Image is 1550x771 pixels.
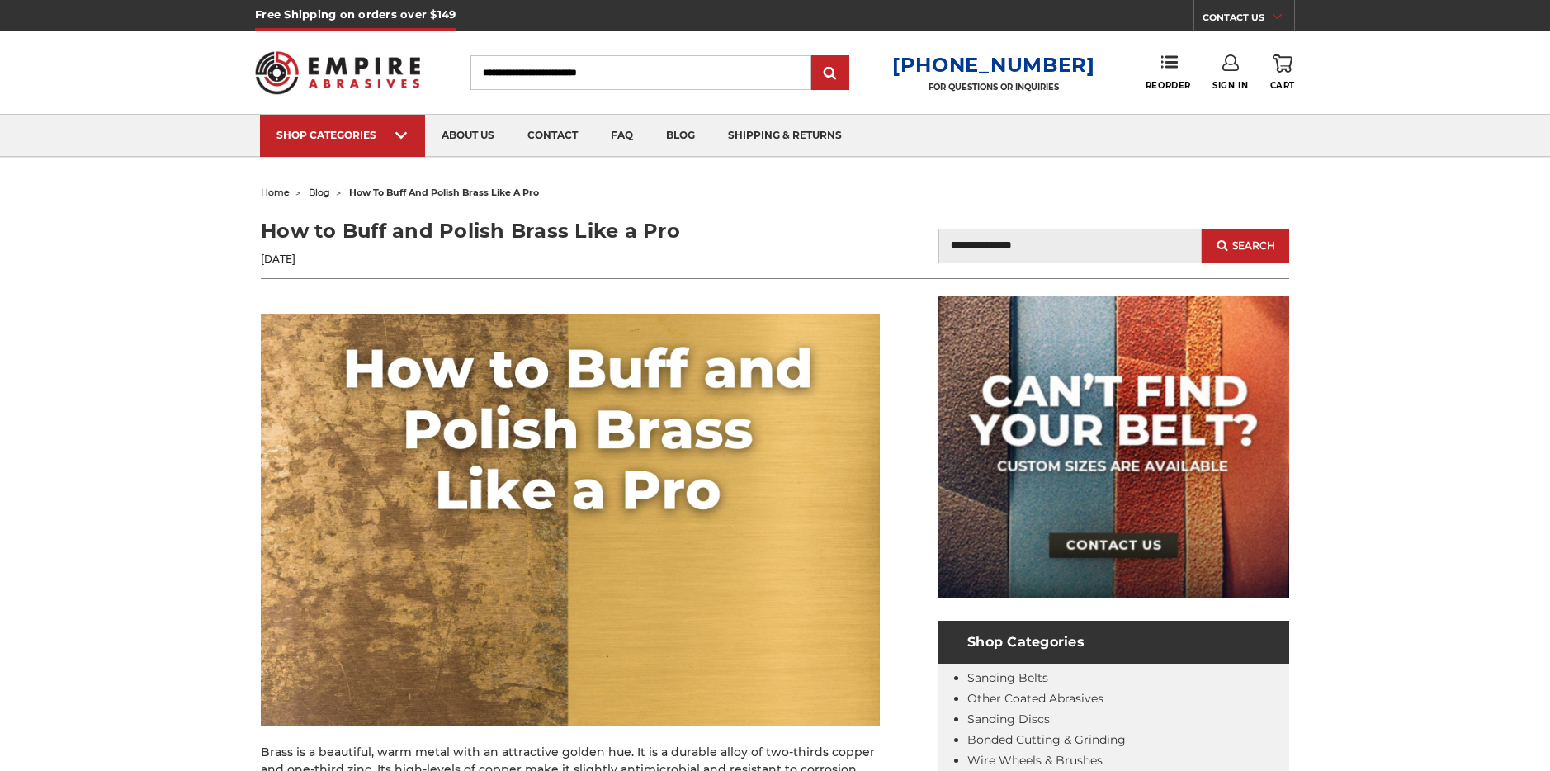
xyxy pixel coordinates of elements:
a: Reorder [1146,54,1191,90]
a: CONTACT US [1203,8,1294,31]
a: faq [594,115,650,157]
a: Other Coated Abrasives [967,691,1103,706]
img: How to buff and polish brass like a pro - clean tarnish and get a mirror reflection finish [261,314,880,726]
a: home [261,187,290,198]
p: FOR QUESTIONS OR INQUIRIES [892,82,1095,92]
div: SHOP CATEGORIES [276,129,409,141]
img: promo banner for custom belts. [938,296,1289,598]
span: Sign In [1212,80,1248,91]
a: blog [309,187,330,198]
a: contact [511,115,594,157]
h4: Shop Categories [938,621,1289,664]
a: Sanding Discs [967,712,1050,726]
span: Cart [1270,80,1295,91]
a: blog [650,115,711,157]
h1: How to Buff and Polish Brass Like a Pro [261,216,775,246]
p: [DATE] [261,252,775,267]
button: Search [1202,229,1289,263]
span: Search [1232,240,1275,252]
a: Bonded Cutting & Grinding [967,732,1126,747]
span: Reorder [1146,80,1191,91]
a: Cart [1270,54,1295,91]
a: [PHONE_NUMBER] [892,53,1095,77]
span: how to buff and polish brass like a pro [349,187,539,198]
a: Wire Wheels & Brushes [967,753,1103,768]
input: Submit [814,57,847,90]
a: about us [425,115,511,157]
a: shipping & returns [711,115,858,157]
a: Sanding Belts [967,670,1048,685]
img: Empire Abrasives [255,40,420,105]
